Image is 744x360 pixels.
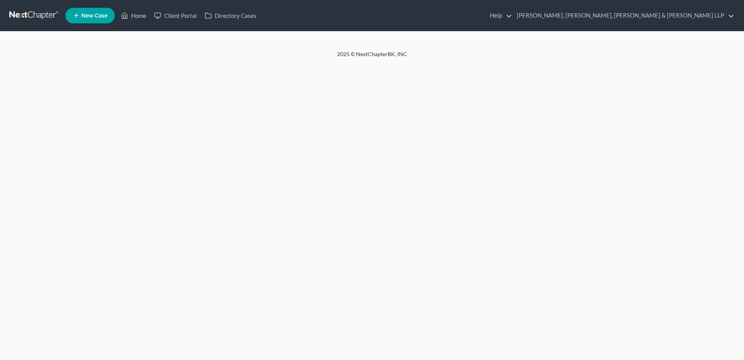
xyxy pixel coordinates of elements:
a: Directory Cases [201,9,260,23]
div: 2025 © NextChapterBK, INC [150,50,594,64]
a: Client Portal [150,9,201,23]
a: Help [486,9,512,23]
a: Home [117,9,150,23]
new-legal-case-button: New Case [65,8,115,23]
a: [PERSON_NAME], [PERSON_NAME], [PERSON_NAME] & [PERSON_NAME] LLP [513,9,734,23]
